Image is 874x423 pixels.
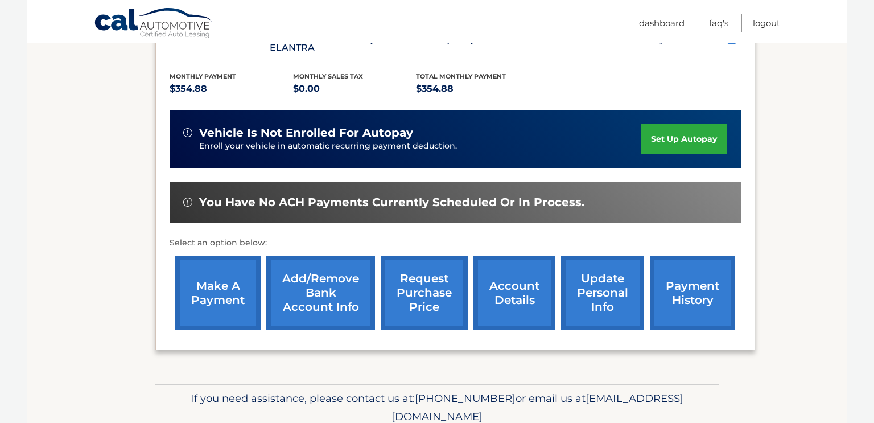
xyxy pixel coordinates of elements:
[641,124,727,154] a: set up autopay
[170,81,293,97] p: $354.88
[183,198,192,207] img: alert-white.svg
[415,392,516,405] span: [PHONE_NUMBER]
[183,128,192,137] img: alert-white.svg
[266,256,375,330] a: Add/Remove bank account info
[473,256,555,330] a: account details
[293,81,417,97] p: $0.00
[416,72,506,80] span: Total Monthly Payment
[199,126,413,140] span: vehicle is not enrolled for autopay
[199,140,641,153] p: Enroll your vehicle in automatic recurring payment deduction.
[170,236,741,250] p: Select an option below:
[381,256,468,330] a: request purchase price
[416,81,539,97] p: $354.88
[94,7,213,40] a: Cal Automotive
[293,72,363,80] span: Monthly sales Tax
[199,195,584,210] span: You have no ACH payments currently scheduled or in process.
[175,256,261,330] a: make a payment
[639,14,685,32] a: Dashboard
[709,14,728,32] a: FAQ's
[561,256,644,330] a: update personal info
[753,14,780,32] a: Logout
[170,72,236,80] span: Monthly Payment
[650,256,735,330] a: payment history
